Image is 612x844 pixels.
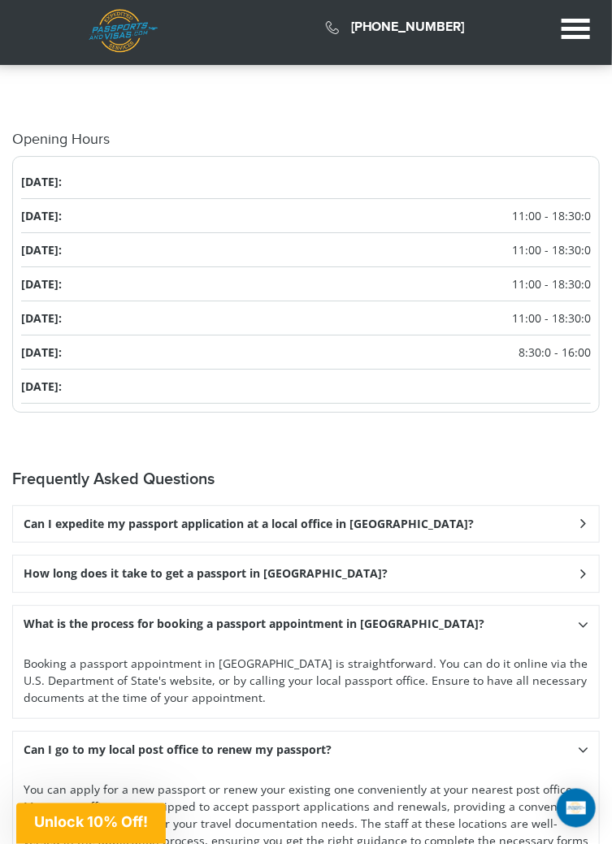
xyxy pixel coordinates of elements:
a: [PHONE_NUMBER] [351,19,465,35]
p: Booking a passport appointment in [GEOGRAPHIC_DATA] is straightforward. You can do it online via ... [24,655,588,706]
li: [DATE]: [21,199,591,233]
span: 11:00 - 18:30:0 [512,241,591,258]
h3: Can I go to my local post office to renew my passport? [24,743,332,757]
div: Open Intercom Messenger [557,789,596,828]
span: 8:30:0 - 16:00 [519,344,591,361]
a: Passports & [DOMAIN_NAME] [89,9,158,62]
li: [DATE]: [21,370,591,404]
li: [DATE]: [21,165,591,199]
h2: Frequently Asked Questions [12,470,600,489]
div: Unlock 10% Off! [16,803,166,844]
span: 11:00 - 18:30:0 [512,207,591,224]
span: 11:00 - 18:30:0 [512,275,591,292]
h3: Can I expedite my passport application at a local office in [GEOGRAPHIC_DATA]? [24,517,474,531]
span: Unlock 10% Off! [34,814,148,831]
h3: What is the process for booking a passport appointment in [GEOGRAPHIC_DATA]? [24,617,484,631]
li: [DATE]: [21,335,591,370]
span: 11:00 - 18:30:0 [512,309,591,327]
h4: Opening Hours [12,132,600,148]
li: [DATE]: [21,267,591,301]
li: [DATE]: [21,301,591,335]
h3: How long does it take to get a passport in [GEOGRAPHIC_DATA]? [24,567,388,581]
li: [DATE]: [21,233,591,267]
